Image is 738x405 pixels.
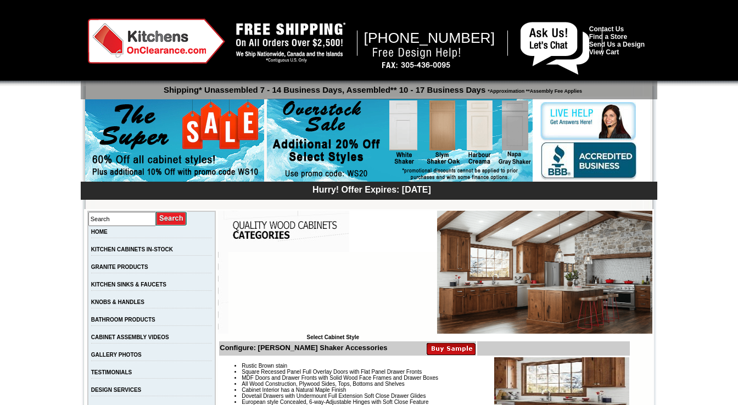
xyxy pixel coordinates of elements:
[91,264,148,270] a: GRANITE PRODUCTS
[589,48,619,56] a: View Cart
[364,30,495,46] span: [PHONE_NUMBER]
[242,363,629,369] li: Rustic Brown stain
[485,86,582,94] span: *Approximation **Assembly Fee Applies
[242,381,629,387] li: All Wood Construction, Plywood Sides, Tops, Bottoms and Shelves
[437,211,652,334] img: Waldron Brown Shaker
[589,41,645,48] a: Send Us a Design
[91,369,132,375] a: TESTIMONIALS
[242,399,629,405] li: European style Concealed, 6-way-Adjustable Hinges with Soft Close Feature
[242,387,629,393] li: Cabinet Interior has a Natural Maple Finish
[242,369,629,375] li: Square Recessed Panel Full Overlay Doors with Flat Panel Drawer Fronts
[91,387,142,393] a: DESIGN SERVICES
[306,334,359,340] b: Select Cabinet Style
[91,282,166,288] a: KITCHEN SINKS & FAUCETS
[91,334,169,340] a: CABINET ASSEMBLY VIDEOS
[91,246,173,252] a: KITCHEN CABINETS IN-STOCK
[91,299,144,305] a: KNOBS & HANDLES
[86,183,657,195] div: Hurry! Offer Expires: [DATE]
[156,211,187,226] input: Submit
[91,317,155,323] a: BATHROOM PRODUCTS
[242,393,629,399] li: Dovetail Drawers with Undermount Full Extension Soft Close Drawer Glides
[86,80,657,94] p: Shipping* Unassembled 7 - 14 Business Days, Assembled** 10 - 17 Business Days
[220,344,387,352] b: Configure: [PERSON_NAME] Shaker Accessories
[91,229,108,235] a: HOME
[589,33,627,41] a: Find a Store
[228,252,437,334] iframe: Browser incompatible
[88,19,225,64] img: Kitchens on Clearance Logo
[242,375,629,381] li: MDF Doors and Drawer Fronts with Solid Wood Face Frames and Drawer Boxes
[91,352,142,358] a: GALLERY PHOTOS
[589,25,624,33] a: Contact Us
